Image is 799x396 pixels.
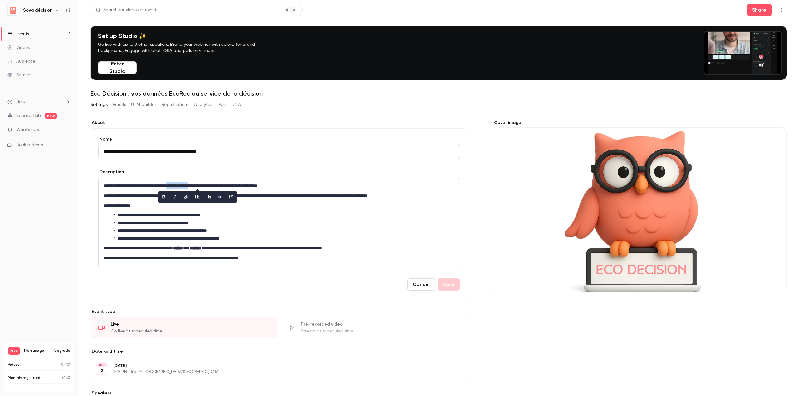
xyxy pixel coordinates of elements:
button: Enter Studio [98,61,137,74]
iframe: Noticeable Trigger [63,127,71,133]
button: blockquote [226,192,236,202]
span: 0 [61,363,64,367]
img: Sova décision [8,5,18,15]
div: Stream at scheduled time [301,328,460,334]
label: Description [98,169,124,175]
label: Name [98,136,460,142]
label: Cover image [493,120,787,126]
p: 12:15 PM - 1:15 PM, [GEOGRAPHIC_DATA]/[GEOGRAPHIC_DATA] [113,370,435,375]
button: Analytics [194,100,213,110]
div: LiveGo live at scheduled time [91,317,278,338]
span: Help [16,98,25,105]
li: help-dropdown-opener [7,98,71,105]
p: Monthly registrants [8,375,42,381]
h4: Set up Studio ✨ [98,32,270,40]
div: Search for videos or events [96,7,158,13]
span: new [45,113,57,119]
div: Live [111,321,270,327]
label: About [91,120,468,126]
div: OCT [96,363,108,367]
span: Plan usage [24,348,51,353]
button: CTA [233,100,241,110]
button: Cancel [407,278,435,291]
button: Share [747,4,772,16]
button: Settings [91,100,108,110]
section: Cover image [493,120,787,292]
span: 0 [61,376,63,380]
p: / 30 [61,375,70,381]
button: Emails [113,100,126,110]
button: italic [170,192,180,202]
button: link [181,192,191,202]
section: description [98,178,460,268]
div: Pre-recorded videoStream at scheduled time [281,317,468,338]
button: Registrations [161,100,189,110]
h1: Eco Décision : vos données EcoRec au service de la décision [91,90,787,97]
div: Videos [7,45,30,51]
button: bold [159,192,169,202]
div: Settings [7,72,32,78]
span: Free [8,347,20,355]
button: Polls [218,100,228,110]
button: Upgrade [54,348,70,353]
p: Go live with up to 8 other speakers. Brand your webinar with colors, fonts and background. Engage... [98,41,270,54]
p: / 10 [61,362,70,368]
p: Event type [91,308,468,315]
div: Events [7,31,29,37]
div: editor [99,178,460,268]
p: Videos [8,362,20,368]
span: Book a demo [16,142,43,148]
p: [DATE] [113,363,435,369]
label: Date and time [91,348,468,355]
a: SpeakerHub [16,112,41,119]
div: Audience [7,58,35,64]
span: What's new [16,126,40,133]
button: UTM builder [131,100,156,110]
h6: Sova décision [23,7,52,13]
div: Pre-recorded video [301,321,460,327]
div: Go live at scheduled time [111,328,270,334]
p: 2 [101,368,103,374]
